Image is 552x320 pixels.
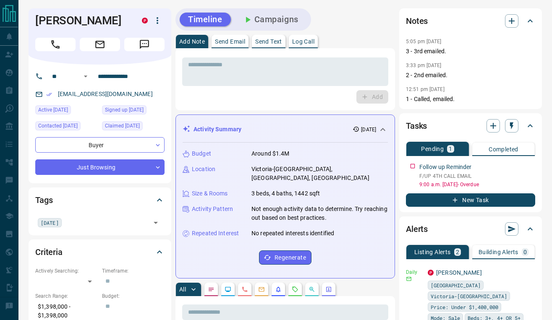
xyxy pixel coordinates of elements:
[80,38,120,51] span: Email
[406,62,442,68] p: 3:33 pm [DATE]
[192,165,215,174] p: Location
[46,91,52,97] svg: Email Verified
[419,172,535,180] p: F/UP 4TH CALL EMAIL
[81,71,91,81] button: Open
[35,190,165,210] div: Tags
[406,219,535,239] div: Alerts
[251,189,320,198] p: 3 beds, 4 baths, 1442 sqft
[406,71,535,80] p: 2 - 2nd emailed.
[179,39,205,44] p: Add Note
[192,229,239,238] p: Repeated Interest
[124,38,165,51] span: Message
[234,13,307,26] button: Campaigns
[102,105,165,117] div: Sat Sep 06 2025
[431,281,481,289] span: [GEOGRAPHIC_DATA]
[456,249,459,255] p: 2
[275,286,282,293] svg: Listing Alerts
[523,249,527,255] p: 0
[258,286,265,293] svg: Emails
[192,205,233,213] p: Activity Pattern
[406,119,427,133] h2: Tasks
[225,286,231,293] svg: Lead Browsing Activity
[406,193,535,207] button: New Task
[35,193,52,207] h2: Tags
[421,146,444,152] p: Pending
[241,286,248,293] svg: Calls
[251,205,388,222] p: Not enough activity data to determine. Try reaching out based on best practices.
[38,106,68,114] span: Active [DATE]
[192,149,211,158] p: Budget
[406,268,423,276] p: Daily
[251,229,334,238] p: No repeated interests identified
[180,13,231,26] button: Timeline
[208,286,215,293] svg: Notes
[38,122,78,130] span: Contacted [DATE]
[292,286,298,293] svg: Requests
[406,95,535,104] p: 1 - Called, emailed.
[255,39,282,44] p: Send Text
[194,125,241,134] p: Activity Summary
[406,39,442,44] p: 5:05 pm [DATE]
[431,303,498,311] span: Price: Under $1,400,000
[251,149,290,158] p: Around $1.4M
[35,242,165,262] div: Criteria
[436,269,482,276] a: [PERSON_NAME]
[431,292,507,300] span: Victoria-[GEOGRAPHIC_DATA]
[406,276,412,282] svg: Email
[41,219,59,227] span: [DATE]
[406,86,445,92] p: 12:51 pm [DATE]
[102,121,165,133] div: Sat Sep 06 2025
[361,126,376,133] p: [DATE]
[35,105,98,117] div: Sat Sep 06 2025
[35,137,165,153] div: Buyer
[419,163,471,172] p: Follow up Reminder
[150,217,162,229] button: Open
[419,181,535,188] p: 9:00 a.m. [DATE] - Overdue
[406,116,535,136] div: Tasks
[406,222,428,236] h2: Alerts
[192,189,228,198] p: Size & Rooms
[183,122,388,137] div: Activity Summary[DATE]
[479,249,518,255] p: Building Alerts
[251,165,388,182] p: Victoria-[GEOGRAPHIC_DATA], [GEOGRAPHIC_DATA], [GEOGRAPHIC_DATA]
[142,18,148,23] div: property.ca
[102,292,165,300] p: Budget:
[292,39,314,44] p: Log Call
[428,270,434,276] div: property.ca
[414,249,451,255] p: Listing Alerts
[489,146,518,152] p: Completed
[215,39,245,44] p: Send Email
[58,91,153,97] a: [EMAIL_ADDRESS][DOMAIN_NAME]
[406,14,428,28] h2: Notes
[309,286,315,293] svg: Opportunities
[325,286,332,293] svg: Agent Actions
[406,11,535,31] div: Notes
[259,250,311,265] button: Regenerate
[35,267,98,275] p: Actively Searching:
[35,121,98,133] div: Sat Sep 06 2025
[105,106,144,114] span: Signed up [DATE]
[102,267,165,275] p: Timeframe:
[35,292,98,300] p: Search Range:
[406,47,535,56] p: 3 - 3rd emailed.
[35,159,165,175] div: Just Browsing
[105,122,140,130] span: Claimed [DATE]
[35,14,129,27] h1: [PERSON_NAME]
[179,286,186,292] p: All
[35,245,63,259] h2: Criteria
[35,38,76,51] span: Call
[449,146,452,152] p: 1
